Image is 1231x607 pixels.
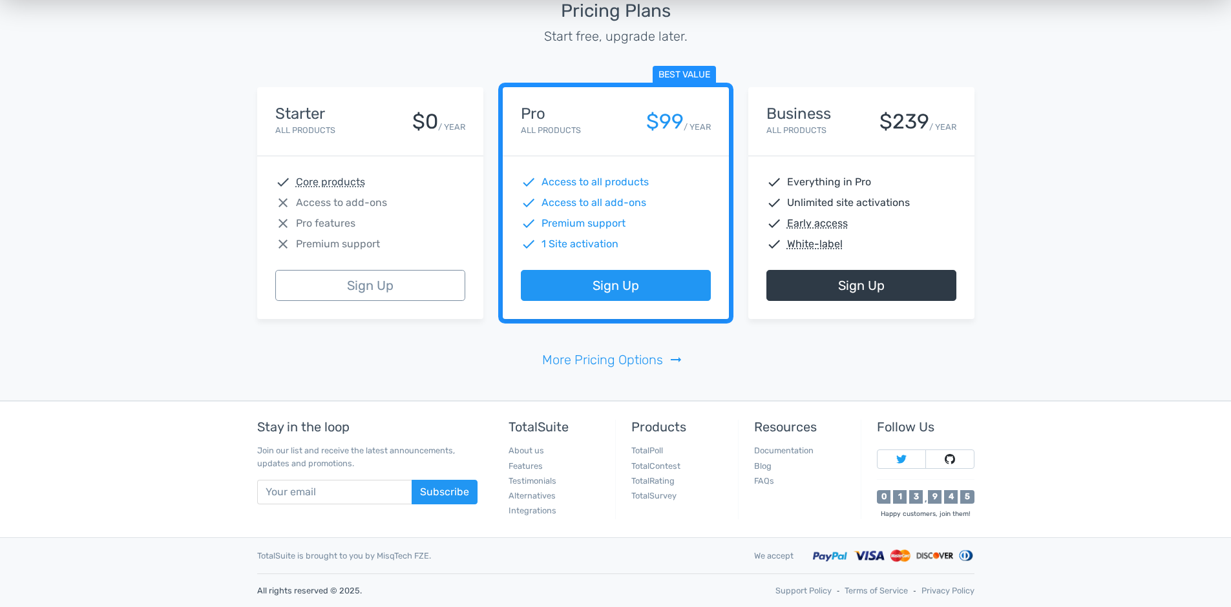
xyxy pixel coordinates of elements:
[521,174,536,190] span: check
[296,216,355,231] span: Pro features
[275,236,291,252] span: close
[509,446,544,455] a: About us
[296,195,387,211] span: Access to add-ons
[766,216,782,231] span: check
[257,444,478,469] p: Join our list and receive the latest announcements, updates and promotions.
[668,352,684,367] span: arrow_right_alt
[509,461,543,471] a: Features
[754,461,772,471] a: Blog
[521,125,581,135] small: All Products
[766,270,956,301] a: Sign Up
[653,66,716,84] span: Best value
[845,584,908,597] a: Terms of Service
[631,446,663,455] a: TotalPoll
[684,121,711,133] small: / YEAR
[275,270,465,301] a: Sign Up
[509,506,556,515] a: Integrations
[754,476,774,486] a: FAQs
[766,195,782,211] span: check
[257,420,478,434] h5: Stay in the loop
[521,270,711,301] a: Sign Up
[521,236,536,252] span: check
[257,584,606,597] p: All rights reserved © 2025.
[509,491,556,500] a: Alternatives
[928,490,942,504] div: 9
[247,550,744,562] div: TotalSuite is brought to you by MisqTech FZE.
[257,480,412,504] input: Your email
[257,26,974,46] p: Start free, upgrade later.
[766,105,831,122] h4: Business
[754,420,851,434] h5: Resources
[754,446,814,455] a: Documentation
[275,174,291,190] span: check
[877,509,974,519] div: Happy customers, join them!
[921,584,974,597] a: Privacy Policy
[787,174,871,190] span: Everything in Pro
[521,195,536,211] span: check
[893,490,907,504] div: 1
[766,125,826,135] small: All Products
[787,236,843,252] abbr: White-label
[923,495,928,504] div: ,
[631,461,680,471] a: TotalContest
[509,476,556,486] a: Testimonials
[837,584,839,597] span: ‐
[275,105,335,122] h4: Starter
[509,420,605,434] h5: TotalSuite
[787,195,910,211] span: Unlimited site activations
[542,350,689,369] a: More Pricing Optionsarrow_right_alt
[296,174,365,190] abbr: Core products
[766,236,782,252] span: check
[944,490,958,504] div: 4
[412,110,438,133] div: $0
[412,480,478,504] button: Subscribe
[542,216,626,231] span: Premium support
[521,105,581,122] h4: Pro
[877,420,974,434] h5: Follow Us
[960,490,974,504] div: 5
[879,110,929,133] div: $239
[775,584,832,597] a: Support Policy
[542,195,646,211] span: Access to all add-ons
[631,420,728,434] h5: Products
[913,584,916,597] span: ‐
[631,476,675,486] a: TotalRating
[909,490,923,504] div: 3
[542,236,618,252] span: 1 Site activation
[766,174,782,190] span: check
[877,490,890,504] div: 0
[631,491,677,500] a: TotalSurvey
[787,216,848,231] abbr: Early access
[542,174,649,190] span: Access to all products
[646,110,684,133] div: $99
[813,548,974,563] img: Accepted payment methods
[945,454,955,464] img: Follow TotalSuite on Github
[257,1,974,21] h3: Pricing Plans
[744,550,803,562] div: We accept
[275,125,335,135] small: All Products
[296,236,380,252] span: Premium support
[275,195,291,211] span: close
[929,121,956,133] small: / YEAR
[521,216,536,231] span: check
[438,121,465,133] small: / YEAR
[896,454,907,464] img: Follow TotalSuite on Twitter
[275,216,291,231] span: close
